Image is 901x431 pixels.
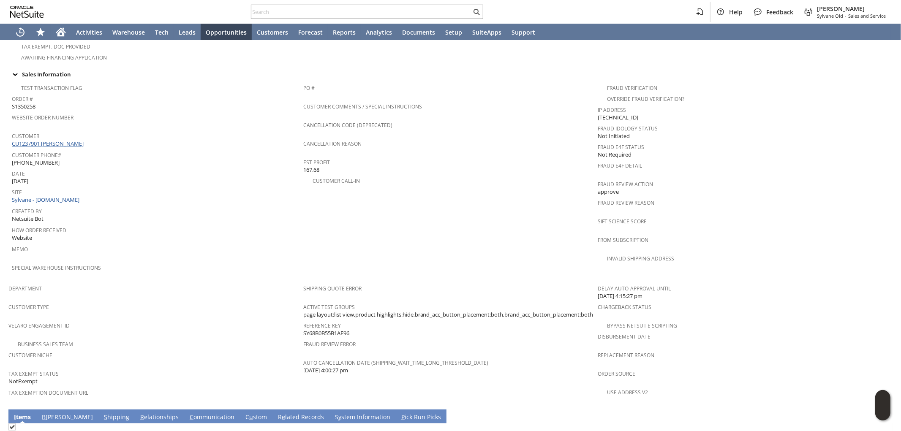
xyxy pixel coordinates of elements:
span: Support [512,28,535,36]
span: S1350258 [12,103,35,111]
a: Business Sales Team [18,341,73,348]
span: Netsuite Bot [12,215,44,223]
span: Feedback [766,8,793,16]
a: Auto Cancellation Date (shipping_wait_time_long_threshold_date) [303,359,489,366]
a: Fraud Review Error [303,341,356,348]
a: Delay Auto-Approval Until [598,285,671,292]
a: Order Source [598,370,635,377]
span: P [401,413,405,421]
span: Analytics [366,28,392,36]
a: Sift Science Score [598,218,647,225]
span: - [845,13,847,19]
a: Customer Niche [8,352,52,359]
span: [PHONE_NUMBER] [12,159,60,167]
a: Fraud Review Reason [598,199,654,206]
div: Shortcuts [30,24,51,41]
span: B [42,413,46,421]
a: Fraud E4F Detail [598,162,642,169]
a: Bypass NetSuite Scripting [607,322,677,329]
a: Department [8,285,42,292]
div: Sales Information [8,69,889,80]
a: Chargeback Status [598,304,651,311]
a: Site [12,189,22,196]
a: Analytics [361,24,397,41]
a: Invalid Shipping Address [607,255,674,262]
a: Customers [252,24,293,41]
a: Fraud Idology Status [598,125,658,132]
span: Activities [76,28,102,36]
a: Leads [174,24,201,41]
a: Reports [328,24,361,41]
a: Est Profit [303,159,330,166]
span: SuiteApps [472,28,501,36]
svg: Shortcuts [35,27,46,37]
a: Tax Exempt Status [8,370,59,377]
span: Not Required [598,151,632,159]
a: Memo [12,246,28,253]
span: S [104,413,107,421]
span: Not Initiated [598,132,630,140]
span: Website [12,234,32,242]
a: Velaro Engagement ID [8,322,70,329]
span: [PERSON_NAME] [817,5,886,13]
svg: Recent Records [15,27,25,37]
a: Communication [188,413,237,422]
span: approve [598,188,619,196]
a: Fraud Verification [607,84,657,92]
span: [TECHNICAL_ID] [598,114,638,122]
a: Tech [150,24,174,41]
a: Fraud Review Action [598,181,653,188]
a: Fraud E4F Status [598,144,644,151]
a: How Order Received [12,227,66,234]
a: Custom [243,413,269,422]
span: Documents [402,28,435,36]
span: Setup [445,28,462,36]
span: y [338,413,341,421]
span: [DATE] 4:15:27 pm [598,292,642,300]
td: Sales Information [8,69,893,80]
a: Customer Type [8,304,49,311]
a: Customer Call-in [313,177,360,184]
a: Customer Comments / Special Instructions [303,103,422,110]
span: R [140,413,144,421]
a: Website Order Number [12,114,73,121]
a: Special Warehouse Instructions [12,264,101,271]
a: Active Test Groups [303,304,355,311]
a: Replacement reason [598,352,654,359]
a: Customer Phone# [12,152,61,159]
span: Sylvane Old [817,13,843,19]
span: Reports [333,28,356,36]
span: NotExempt [8,377,38,385]
span: SY68B0B55B1AF96 [303,329,349,337]
span: Leads [179,28,196,36]
a: Activities [71,24,107,41]
span: C [190,413,193,421]
span: Forecast [298,28,323,36]
a: Warehouse [107,24,150,41]
span: page layout:list view,product highlights:hide,brand_acc_button_placement:both,brand_acc_button_pl... [303,311,593,319]
span: Opportunities [206,28,247,36]
span: Tech [155,28,169,36]
svg: logo [10,6,44,18]
a: Opportunities [201,24,252,41]
a: System Information [333,413,392,422]
a: From Subscription [598,236,648,244]
svg: Home [56,27,66,37]
a: Awaiting Financing Application [21,54,107,61]
a: CU1237901 [PERSON_NAME] [12,140,86,147]
a: Support [506,24,540,41]
a: Cancellation Reason [303,140,362,147]
a: Home [51,24,71,41]
input: Search [251,7,471,17]
a: Reference Key [303,322,341,329]
a: Tax Exemption Document URL [8,389,88,396]
span: e [282,413,285,421]
a: Disbursement Date [598,333,651,340]
a: Created By [12,208,42,215]
a: Relationships [138,413,181,422]
a: Date [12,170,25,177]
a: Setup [440,24,467,41]
a: Documents [397,24,440,41]
a: Cancellation Code (deprecated) [303,122,392,129]
a: Tax Exempt. Doc Provided [21,43,90,50]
